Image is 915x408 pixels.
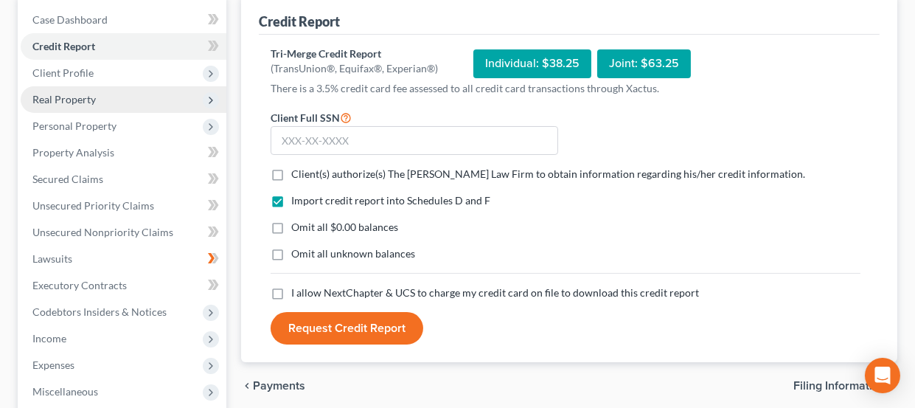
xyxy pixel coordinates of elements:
[32,305,167,318] span: Codebtors Insiders & Notices
[291,247,415,260] span: Omit all unknown balances
[21,219,226,246] a: Unsecured Nonpriority Claims
[32,332,66,345] span: Income
[253,380,305,392] span: Payments
[21,33,226,60] a: Credit Report
[291,221,398,233] span: Omit all $0.00 balances
[271,81,860,96] p: There is a 3.5% credit card fee assessed to all credit card transactions through Xactus.
[32,120,116,132] span: Personal Property
[793,380,886,392] span: Filing Information
[32,226,173,238] span: Unsecured Nonpriority Claims
[793,380,897,392] button: Filing Information chevron_right
[291,286,699,299] span: I allow NextChapter & UCS to charge my credit card on file to download this credit report
[259,13,340,30] div: Credit Report
[21,166,226,193] a: Secured Claims
[32,252,72,265] span: Lawsuits
[271,126,558,156] input: XXX-XX-XXXX
[241,380,253,392] i: chevron_left
[21,272,226,299] a: Executory Contracts
[32,93,96,106] span: Real Property
[32,66,94,79] span: Client Profile
[32,13,108,26] span: Case Dashboard
[32,199,154,212] span: Unsecured Priority Claims
[21,193,226,219] a: Unsecured Priority Claims
[32,359,74,371] span: Expenses
[32,279,127,291] span: Executory Contracts
[271,312,423,345] button: Request Credit Report
[32,146,114,159] span: Property Analysis
[473,49,591,78] div: Individual: $38.25
[32,40,95,52] span: Credit Report
[271,111,340,124] span: Client Full SSN
[241,380,305,392] button: chevron_left Payments
[21,246,226,272] a: Lawsuits
[32,385,98,398] span: Miscellaneous
[21,139,226,166] a: Property Analysis
[865,358,900,393] div: Open Intercom Messenger
[271,61,438,76] div: (TransUnion®, Equifax®, Experian®)
[291,194,490,207] span: Import credit report into Schedules D and F
[21,7,226,33] a: Case Dashboard
[271,46,438,61] div: Tri-Merge Credit Report
[32,173,103,185] span: Secured Claims
[597,49,691,78] div: Joint: $63.25
[291,167,805,180] span: Client(s) authorize(s) The [PERSON_NAME] Law Firm to obtain information regarding his/her credit ...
